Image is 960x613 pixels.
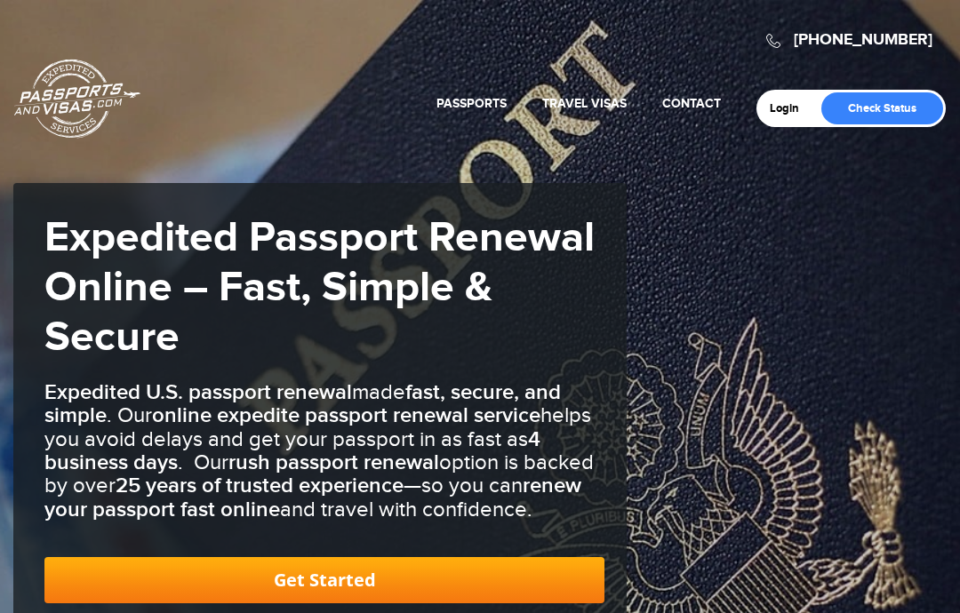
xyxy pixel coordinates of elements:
[228,450,439,475] b: rush passport renewal
[44,426,540,475] b: 4 business days
[821,92,943,124] a: Check Status
[770,101,812,115] a: Login
[14,59,140,139] a: Passports & [DOMAIN_NAME]
[662,96,721,111] a: Contact
[44,473,581,521] b: renew your passport fast online
[152,402,540,428] b: online expedite passport renewal service
[542,96,627,111] a: Travel Visas
[44,212,595,363] strong: Expedited Passport Renewal Online – Fast, Simple & Secure
[44,557,604,603] a: Get Started
[436,96,507,111] a: Passports
[44,379,352,405] b: Expedited U.S. passport renewal
[116,473,404,498] b: 25 years of trusted experience
[794,30,932,50] a: [PHONE_NUMBER]
[44,381,604,521] h3: made . Our helps you avoid delays and get your passport in as fast as . Our option is backed by o...
[44,379,561,428] b: fast, secure, and simple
